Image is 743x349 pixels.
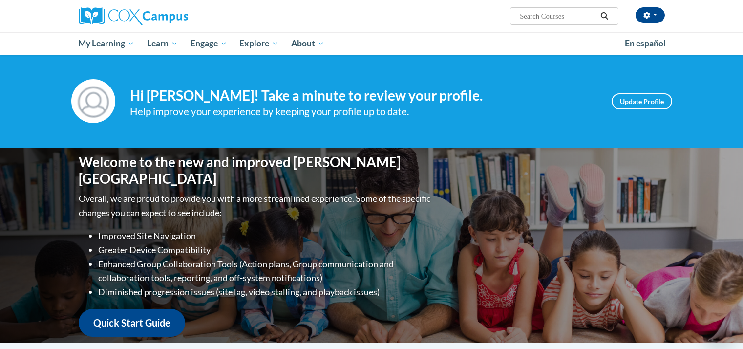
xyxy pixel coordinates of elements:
h4: Hi [PERSON_NAME]! Take a minute to review your profile. [130,87,597,104]
h1: Welcome to the new and improved [PERSON_NAME][GEOGRAPHIC_DATA] [79,154,433,187]
a: Engage [184,32,234,55]
a: Cox Campus [79,7,264,25]
a: En español [618,33,672,54]
button: Account Settings [636,7,665,23]
span: En español [625,38,666,48]
span: About [291,38,324,49]
li: Diminished progression issues (site lag, video stalling, and playback issues) [98,285,433,299]
a: Explore [233,32,285,55]
li: Improved Site Navigation [98,229,433,243]
a: About [285,32,331,55]
span: Engage [191,38,227,49]
span: My Learning [78,38,134,49]
li: Enhanced Group Collaboration Tools (Action plans, Group communication and collaboration tools, re... [98,257,433,285]
a: My Learning [72,32,141,55]
a: Quick Start Guide [79,309,185,337]
p: Overall, we are proud to provide you with a more streamlined experience. Some of the specific cha... [79,192,433,220]
a: Learn [141,32,184,55]
div: Main menu [64,32,679,55]
img: Cox Campus [79,7,188,25]
li: Greater Device Compatibility [98,243,433,257]
button: Search [597,10,612,22]
a: Update Profile [612,93,672,109]
span: Learn [147,38,178,49]
input: Search Courses [519,10,597,22]
div: Help improve your experience by keeping your profile up to date. [130,104,597,120]
iframe: Button to launch messaging window [704,310,735,341]
span: Explore [239,38,278,49]
img: Profile Image [71,79,115,123]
